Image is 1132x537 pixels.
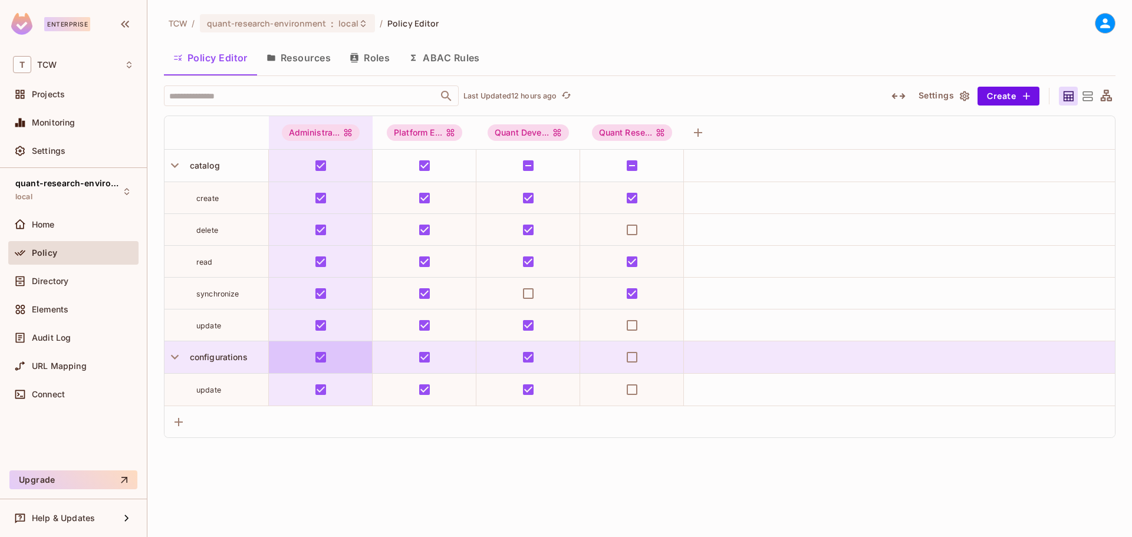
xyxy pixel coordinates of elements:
[15,179,121,188] span: quant-research-environment
[438,88,455,104] button: Open
[914,87,973,106] button: Settings
[32,305,68,314] span: Elements
[463,91,557,101] p: Last Updated 12 hours ago
[196,321,221,330] span: update
[340,43,399,73] button: Roles
[32,513,95,523] span: Help & Updates
[32,390,65,399] span: Connect
[11,13,32,35] img: SReyMgAAAABJRU5ErkJggg==
[9,470,137,489] button: Upgrade
[13,56,31,73] span: T
[592,124,673,141] span: Quant Researcher
[32,146,65,156] span: Settings
[338,18,358,29] span: local
[557,89,574,103] span: Click to refresh data
[387,18,439,29] span: Policy Editor
[32,220,55,229] span: Home
[196,258,213,266] span: read
[561,90,571,102] span: refresh
[15,192,32,202] span: local
[32,248,57,258] span: Policy
[196,226,218,235] span: delete
[207,18,326,29] span: quant-research-environment
[257,43,340,73] button: Resources
[978,87,1039,106] button: Create
[192,18,195,29] li: /
[330,19,334,28] span: :
[387,124,462,141] span: Platform Engineer
[37,60,57,70] span: Workspace: TCW
[32,118,75,127] span: Monitoring
[32,333,71,342] span: Audit Log
[592,124,673,141] div: Quant Rese...
[196,289,239,298] span: synchronize
[32,276,68,286] span: Directory
[44,17,90,31] div: Enterprise
[488,124,569,141] span: Quant Developer
[282,124,360,141] span: Administrator
[185,352,248,362] span: configurations
[387,124,462,141] div: Platform E...
[282,124,360,141] div: Administra...
[196,194,219,203] span: create
[32,90,65,99] span: Projects
[196,386,221,394] span: update
[32,361,87,371] span: URL Mapping
[399,43,489,73] button: ABAC Rules
[560,89,574,103] button: refresh
[164,43,257,73] button: Policy Editor
[169,18,187,29] span: the active workspace
[488,124,569,141] div: Quant Deve...
[185,160,220,170] span: catalog
[380,18,383,29] li: /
